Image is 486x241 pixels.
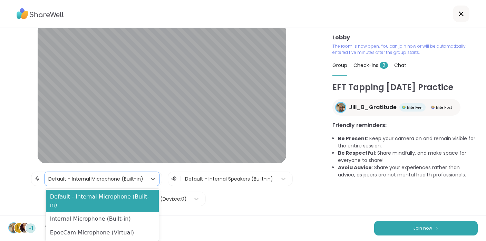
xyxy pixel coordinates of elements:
[46,212,159,226] div: Internal Microphone (Built-in)
[9,223,19,233] img: Jill_B_Gratitude
[349,103,397,112] span: Jill_B_Gratitude
[394,62,406,69] span: Chat
[380,62,388,69] span: 2
[407,105,423,110] span: Elite Peer
[17,223,22,232] span: m
[332,62,347,69] span: Group
[42,222,119,234] p: Jill_B_Gratitude , [PERSON_NAME] , Tracyc and 1 more are here.
[338,164,478,179] li: : Share your experiences rather than advice, as peers are not mental health professionals.
[332,121,478,129] h3: Friendly reminders:
[34,172,40,186] img: Microphone
[28,225,33,232] span: +1
[332,81,478,94] h1: EFT Tapping [DATE] Practice
[338,135,367,142] b: Be Present
[336,103,345,112] img: Jill_B_Gratitude
[374,221,478,235] button: Join now
[402,106,406,109] img: Elite Peer
[135,195,187,203] div: EpocCam (Devi:ce:0)
[353,62,388,69] span: Check-ins
[435,226,439,230] img: ShareWell Logomark
[436,105,452,110] span: Elite Host
[332,43,478,56] p: The room is now open. You can join now or will be automatically entered five minutes after the gr...
[17,6,64,22] img: ShareWell Logo
[20,223,30,233] img: Tracyc
[180,175,182,183] span: |
[413,225,432,231] span: Join now
[43,172,45,186] span: |
[46,190,159,212] div: Default - Internal Microphone (Built-in)
[332,99,460,116] a: Jill_B_GratitudeJill_B_GratitudeElite PeerElite PeerElite HostElite Host
[338,150,478,164] li: : Share mindfully, and make space for everyone to share!
[46,226,159,240] div: EpocCam Microphone (Virtual)
[431,106,435,109] img: Elite Host
[338,150,375,156] b: Be Respectful
[338,164,372,171] b: Avoid Advice
[48,175,143,183] div: Default - Internal Microphone (Built-in)
[338,135,478,150] li: : Keep your camera on and remain visible for the entire session.
[332,33,478,42] h3: Lobby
